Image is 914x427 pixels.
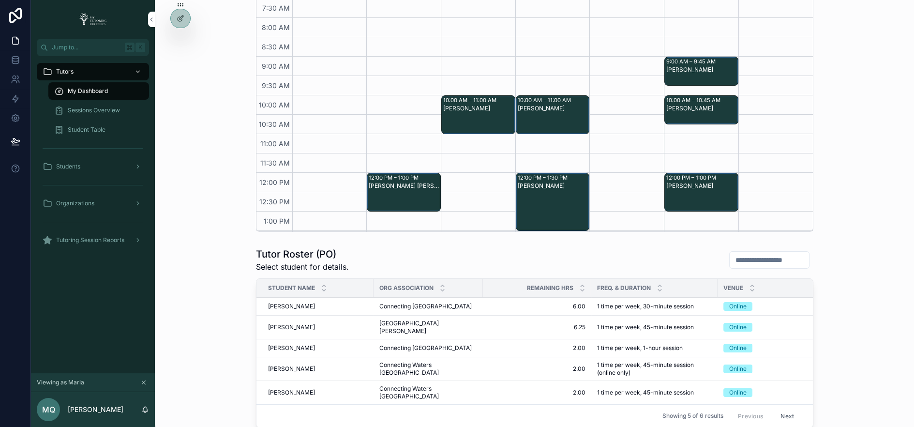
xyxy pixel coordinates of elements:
div: Online [729,365,747,373]
a: 2.00 [489,344,585,352]
div: 10:00 AM – 10:45 AM [666,96,723,104]
a: My Dashboard [48,82,149,100]
a: [PERSON_NAME] [268,389,368,396]
span: 12:00 PM [257,178,292,186]
a: Student Table [48,121,149,138]
span: 12:30 PM [257,198,292,206]
a: 1 time per week, 45-minute session [597,323,712,331]
span: Venue [723,284,743,292]
span: [PERSON_NAME] [268,365,315,373]
div: 10:00 AM – 10:45 AM[PERSON_NAME] [665,96,738,124]
span: Org Association [379,284,434,292]
a: 1 time per week, 45-minute session [597,389,712,396]
span: Students [56,163,80,170]
div: [PERSON_NAME] [666,66,737,74]
span: Freq. & Duration [597,284,651,292]
div: Online [729,344,747,352]
a: 2.00 [489,389,585,396]
span: [PERSON_NAME] [268,323,315,331]
h1: Tutor Roster (PO) [256,247,349,261]
div: [PERSON_NAME] [443,105,514,112]
a: [PERSON_NAME] [268,303,368,310]
div: Online [729,323,747,332]
span: Tutors [56,68,74,76]
span: Student Table [68,126,105,134]
span: Connecting [GEOGRAPHIC_DATA] [379,344,472,352]
span: Student Name [268,284,315,292]
a: Organizations [37,195,149,212]
span: 10:00 AM [256,101,292,109]
a: Online [723,344,822,352]
a: Online [723,302,822,311]
a: Online [723,323,822,332]
a: 6.25 [489,323,585,331]
p: [PERSON_NAME] [68,405,123,414]
a: Sessions Overview [48,102,149,119]
span: 8:30 AM [259,43,292,51]
div: [PERSON_NAME] [PERSON_NAME] [369,182,440,190]
span: 11:00 AM [258,139,292,148]
div: 12:00 PM – 1:00 PM[PERSON_NAME] [PERSON_NAME] [367,173,440,211]
button: Next [774,409,801,424]
a: Connecting [GEOGRAPHIC_DATA] [379,344,477,352]
span: Remaining Hrs [527,284,573,292]
div: 12:00 PM – 1:30 PM[PERSON_NAME] [516,173,589,230]
div: 10:00 AM – 11:00 AM [518,96,573,104]
span: [PERSON_NAME] [268,303,315,310]
span: 7:30 AM [260,4,292,12]
span: K [136,44,144,51]
div: 12:00 PM – 1:00 PM [666,174,719,182]
div: 10:00 AM – 11:00 AM[PERSON_NAME] [516,96,589,134]
a: [PERSON_NAME] [268,323,368,331]
span: 10:30 AM [256,120,292,128]
span: Viewing as Maria [37,379,84,386]
span: [PERSON_NAME] [268,389,315,396]
span: 1:00 PM [261,217,292,225]
a: Connecting Waters [GEOGRAPHIC_DATA] [379,361,477,377]
a: Online [723,365,822,373]
img: App logo [76,12,110,27]
span: Organizations [56,199,94,207]
div: Online [729,302,747,311]
div: 12:00 PM – 1:00 PM [369,174,421,182]
span: 9:00 AM [259,62,292,70]
a: Tutoring Session Reports [37,231,149,249]
a: 2.00 [489,365,585,373]
a: Connecting Waters [GEOGRAPHIC_DATA] [379,385,477,400]
span: Select student for details. [256,261,349,273]
span: Jump to... [52,44,121,51]
a: Tutors [37,63,149,80]
div: 10:00 AM – 11:00 AM[PERSON_NAME] [442,96,515,134]
span: 11:30 AM [258,159,292,167]
a: 1 time per week, 30-minute session [597,303,712,310]
div: scrollable content [31,56,155,261]
span: 8:00 AM [259,23,292,31]
span: 1 time per week, 1-hour session [597,344,683,352]
div: [PERSON_NAME] [518,105,589,112]
span: 1 time per week, 45-minute session (online only) [597,361,712,377]
span: 9:30 AM [259,81,292,90]
a: Students [37,158,149,175]
span: 6.00 [489,303,585,310]
div: [PERSON_NAME] [666,105,737,112]
div: 12:00 PM – 1:30 PM [518,174,570,182]
a: [GEOGRAPHIC_DATA][PERSON_NAME] [379,320,477,335]
button: Jump to...K [37,39,149,56]
a: Online [723,388,822,397]
span: 1 time per week, 30-minute session [597,303,694,310]
span: Tutoring Session Reports [56,236,124,244]
div: 10:00 AM – 11:00 AM [443,96,499,104]
div: 9:00 AM – 9:45 AM [666,58,718,65]
span: 1 time per week, 45-minute session [597,389,694,396]
div: Online [729,388,747,397]
div: [PERSON_NAME] [518,182,589,190]
a: 1 time per week, 1-hour session [597,344,712,352]
span: Connecting [GEOGRAPHIC_DATA] [379,303,472,310]
span: Showing 5 of 6 results [662,412,723,420]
